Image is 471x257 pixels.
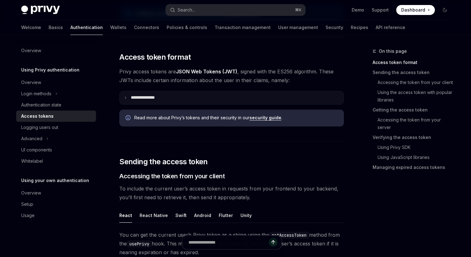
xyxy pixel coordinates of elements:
[21,200,33,208] div: Setup
[21,135,42,142] div: Advanced
[16,210,96,221] a: Usage
[440,5,450,15] button: Toggle dark mode
[21,20,41,35] a: Welcome
[119,230,344,257] span: You can get the current user’s Privy token as a string using the method from the hook. This metho...
[352,7,364,13] a: Demo
[16,111,96,122] a: Access tokens
[351,20,368,35] a: Recipes
[16,122,96,133] a: Logging users out
[21,66,79,74] h5: Using Privy authentication
[119,172,225,180] span: Accessing the token from your client
[21,112,54,120] div: Access tokens
[188,235,269,249] input: Ask a question...
[16,45,96,56] a: Overview
[16,156,96,167] a: Whitelabel
[194,208,211,223] button: Android
[21,90,51,97] div: Login methods
[134,115,338,121] span: Read more about Privy’s tokens and their security in our .
[21,124,58,131] div: Logging users out
[379,47,407,55] span: On this page
[373,57,455,67] a: Access token format
[372,7,389,13] a: Support
[295,7,302,12] span: ⌘ K
[119,184,344,202] span: To include the current user’s access token in requests from your frontend to your backend, you’ll...
[16,144,96,156] a: UI components
[119,67,344,85] span: Privy access tokens are , signed with the ES256 algorithm. These JWTs include certain information...
[166,4,305,16] button: Search...⌘K
[21,177,89,184] h5: Using your own authentication
[373,132,455,142] a: Verifying the access token
[16,187,96,199] a: Overview
[373,77,455,87] a: Accessing the token from your client
[175,208,187,223] button: Swift
[376,20,405,35] a: API reference
[16,99,96,111] a: Authentication state
[373,142,455,152] a: Using Privy SDK
[373,67,455,77] a: Sending the access token
[126,115,132,121] svg: Info
[140,208,168,223] button: React Native
[373,87,455,105] a: Using the access token with popular libraries
[21,146,52,154] div: UI components
[70,20,103,35] a: Authentication
[219,208,233,223] button: Flutter
[119,208,132,223] button: React
[49,20,63,35] a: Basics
[373,162,455,172] a: Managing expired access tokens
[176,68,237,75] a: JSON Web Tokens (JWT)
[240,208,252,223] button: Unity
[278,20,318,35] a: User management
[21,212,35,219] div: Usage
[269,232,309,239] code: getAccessToken
[21,157,43,165] div: Whitelabel
[167,20,207,35] a: Policies & controls
[178,6,195,14] div: Search...
[215,20,271,35] a: Transaction management
[110,20,126,35] a: Wallets
[21,189,41,197] div: Overview
[396,5,435,15] a: Dashboard
[250,115,281,121] a: security guide
[326,20,343,35] a: Security
[16,133,96,144] button: Advanced
[401,7,425,13] span: Dashboard
[134,20,159,35] a: Connectors
[21,47,41,54] div: Overview
[119,157,208,167] span: Sending the access token
[16,77,96,88] a: Overview
[373,152,455,162] a: Using JavaScript libraries
[21,101,61,109] div: Authentication state
[373,105,455,115] a: Getting the access token
[21,79,41,86] div: Overview
[269,238,278,247] button: Send message
[16,88,96,99] button: Login methods
[16,199,96,210] a: Setup
[21,6,60,14] img: dark logo
[119,52,191,62] span: Access token format
[373,115,455,132] a: Accessing the token from your server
